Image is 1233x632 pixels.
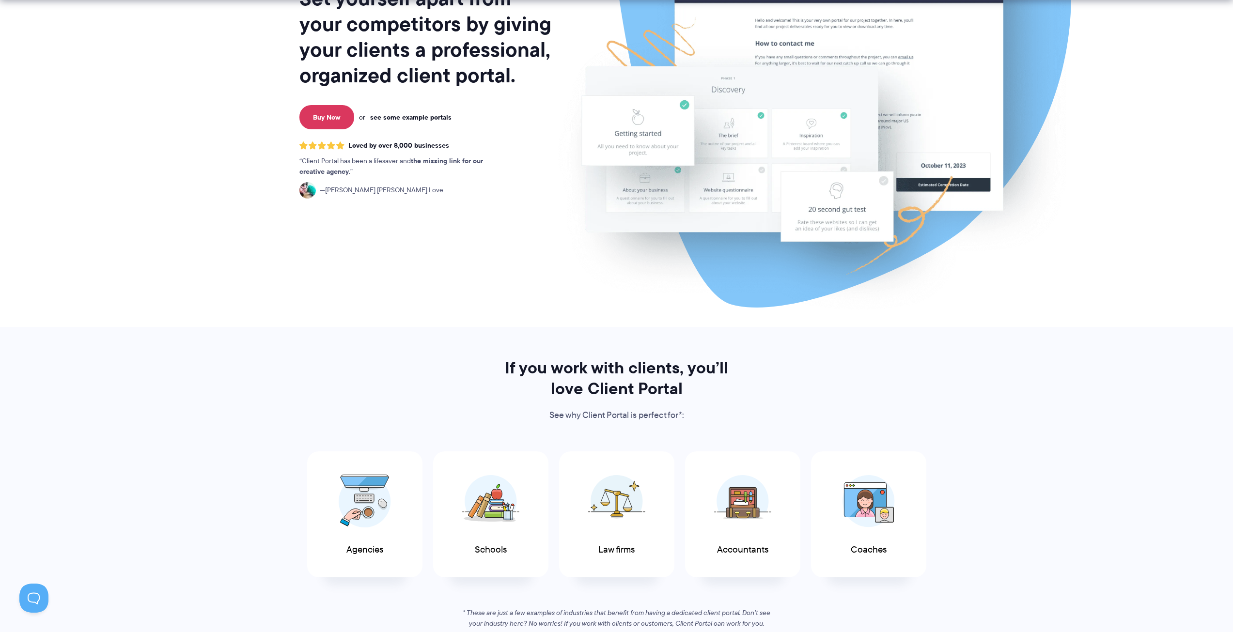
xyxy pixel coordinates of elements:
[346,545,383,555] span: Agencies
[320,185,443,196] span: [PERSON_NAME] [PERSON_NAME] Love
[492,357,742,399] h2: If you work with clients, you’ll love Client Portal
[475,545,507,555] span: Schools
[433,451,548,578] a: Schools
[370,113,452,122] a: see some example portals
[598,545,635,555] span: Law firms
[299,156,503,177] p: Client Portal has been a lifesaver and .
[463,608,770,628] em: * These are just a few examples of industries that benefit from having a dedicated client portal....
[717,545,768,555] span: Accountants
[492,408,742,423] p: See why Client Portal is perfect for*:
[348,141,449,150] span: Loved by over 8,000 businesses
[299,155,483,177] strong: the missing link for our creative agency
[299,105,354,129] a: Buy Now
[811,451,926,578] a: Coaches
[559,451,674,578] a: Law firms
[685,451,800,578] a: Accountants
[359,113,365,122] span: or
[19,584,48,613] iframe: Toggle Customer Support
[307,451,422,578] a: Agencies
[851,545,887,555] span: Coaches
